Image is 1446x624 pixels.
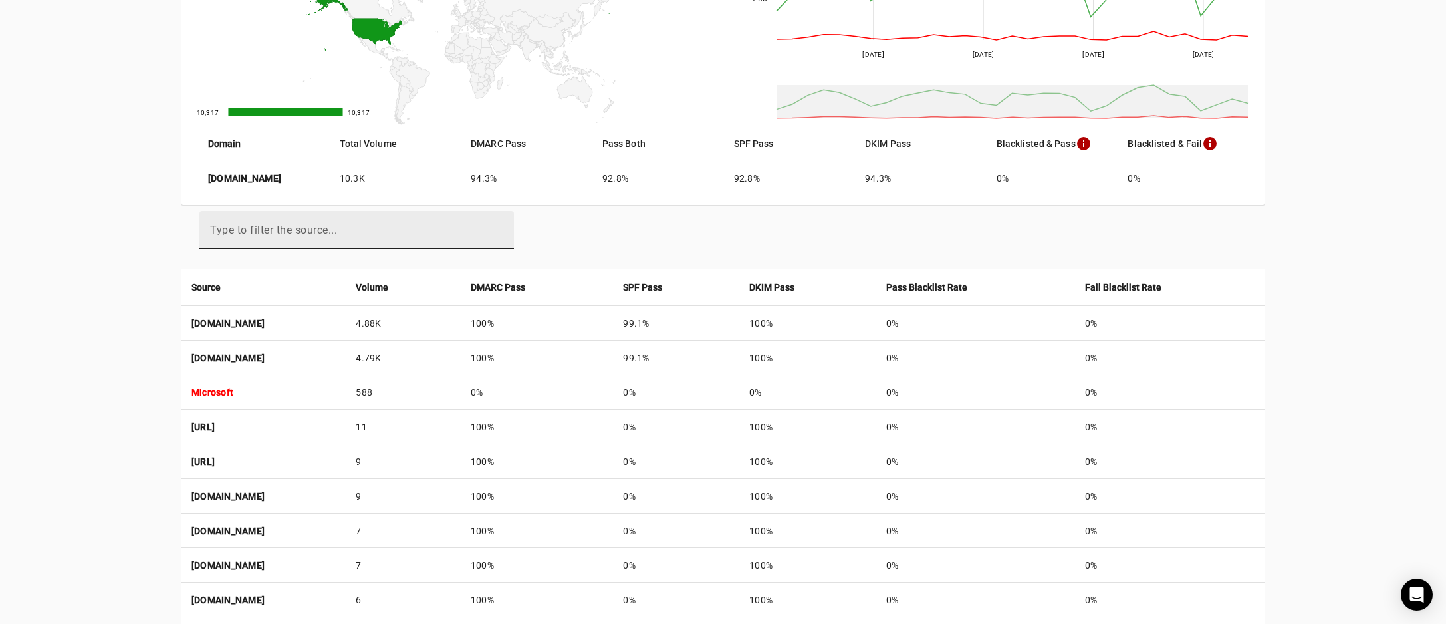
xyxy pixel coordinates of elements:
[191,318,265,329] strong: [DOMAIN_NAME]
[612,583,739,617] td: 0%
[986,125,1118,162] mat-header-cell: Blacklisted & Pass
[460,410,613,444] td: 100%
[345,341,459,375] td: 4.79K
[1074,479,1265,514] td: 0%
[1074,583,1265,617] td: 0%
[612,341,739,375] td: 99.1%
[739,375,875,410] td: 0%
[460,341,613,375] td: 100%
[191,387,233,398] strong: Microsoft
[1192,51,1214,58] text: [DATE]
[972,51,994,58] text: [DATE]
[876,514,1074,548] td: 0%
[460,162,592,194] mat-cell: 94.3%
[876,410,1074,444] td: 0%
[191,280,335,295] div: Source
[191,280,221,295] strong: Source
[612,375,739,410] td: 0%
[876,479,1074,514] td: 0%
[1074,444,1265,479] td: 0%
[1401,579,1433,611] div: Open Intercom Messenger
[749,280,794,295] strong: DKIM Pass
[592,162,723,194] mat-cell: 92.8%
[460,548,613,583] td: 100%
[191,526,265,536] strong: [DOMAIN_NAME]
[208,172,281,185] strong: [DOMAIN_NAME]
[191,491,265,502] strong: [DOMAIN_NAME]
[739,306,875,341] td: 100%
[460,125,592,162] mat-header-cell: DMARC Pass
[460,514,613,548] td: 100%
[345,479,459,514] td: 9
[1117,125,1254,162] mat-header-cell: Blacklisted & Fail
[191,560,265,571] strong: [DOMAIN_NAME]
[196,109,219,116] text: 10,317
[471,280,525,295] strong: DMARC Pass
[876,583,1074,617] td: 0%
[1074,341,1265,375] td: 0%
[1074,306,1265,341] td: 0%
[1085,280,1255,295] div: Fail Blacklist Rate
[723,162,855,194] mat-cell: 92.8%
[854,162,986,194] mat-cell: 94.3%
[876,341,1074,375] td: 0%
[612,444,739,479] td: 0%
[191,422,215,432] strong: [URL]
[345,583,459,617] td: 6
[739,410,875,444] td: 100%
[862,51,884,58] text: [DATE]
[191,595,265,605] strong: [DOMAIN_NAME]
[876,375,1074,410] td: 0%
[191,456,215,467] strong: [URL]
[345,548,459,583] td: 7
[739,583,875,617] td: 100%
[612,548,739,583] td: 0%
[345,306,459,341] td: 4.88K
[886,280,967,295] strong: Pass Blacklist Rate
[460,444,613,479] td: 100%
[460,583,613,617] td: 100%
[739,548,875,583] td: 100%
[723,125,855,162] mat-header-cell: SPF Pass
[623,280,662,295] strong: SPF Pass
[749,280,864,295] div: DKIM Pass
[623,280,728,295] div: SPF Pass
[886,280,1064,295] div: Pass Blacklist Rate
[1202,136,1218,152] mat-icon: info
[460,375,613,410] td: 0%
[612,306,739,341] td: 99.1%
[329,162,461,194] mat-cell: 10.3K
[592,125,723,162] mat-header-cell: Pass Both
[329,125,461,162] mat-header-cell: Total Volume
[356,280,388,295] strong: Volume
[854,125,986,162] mat-header-cell: DKIM Pass
[876,548,1074,583] td: 0%
[1074,375,1265,410] td: 0%
[191,353,265,363] strong: [DOMAIN_NAME]
[1082,51,1104,58] text: [DATE]
[345,410,459,444] td: 11
[876,306,1074,341] td: 0%
[1074,514,1265,548] td: 0%
[345,444,459,479] td: 9
[460,306,613,341] td: 100%
[356,280,449,295] div: Volume
[345,514,459,548] td: 7
[986,162,1118,194] mat-cell: 0%
[612,479,739,514] td: 0%
[612,410,739,444] td: 0%
[876,444,1074,479] td: 0%
[739,479,875,514] td: 100%
[1117,162,1254,194] mat-cell: 0%
[1085,280,1161,295] strong: Fail Blacklist Rate
[460,479,613,514] td: 100%
[739,341,875,375] td: 100%
[612,514,739,548] td: 0%
[1074,548,1265,583] td: 0%
[208,136,241,151] strong: Domain
[471,280,602,295] div: DMARC Pass
[739,444,875,479] td: 100%
[345,375,459,410] td: 588
[347,109,370,116] text: 10,317
[1076,136,1092,152] mat-icon: info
